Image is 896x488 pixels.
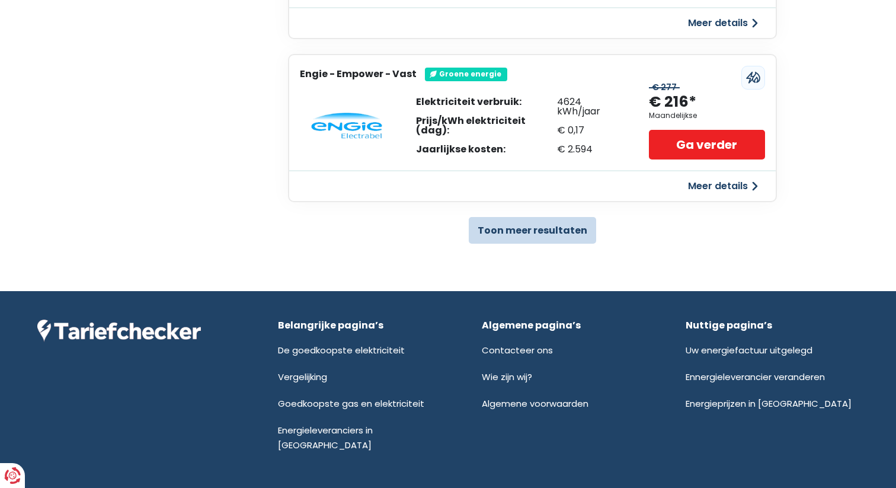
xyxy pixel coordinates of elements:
[686,320,859,331] div: Nuttige pagina’s
[416,116,557,135] div: Prijs/kWh elektriciteit (dag):
[416,145,557,154] div: Jaarlijkse kosten:
[482,397,588,410] a: Algemene voorwaarden
[425,68,507,81] div: Groene energie
[649,111,697,120] div: Maandelijkse
[300,68,417,79] h3: Engie - Empower - Vast
[557,126,625,135] div: € 0,17
[686,344,812,356] a: Uw energiefactuur uitgelegd
[681,12,765,34] button: Meer details
[482,320,655,331] div: Algemene pagina’s
[278,424,373,451] a: Energieleveranciers in [GEOGRAPHIC_DATA]
[278,344,405,356] a: De goedkoopste elektriciteit
[649,130,765,160] a: Ga verder
[469,217,596,244] button: Toon meer resultaten
[649,93,696,112] div: € 216*
[686,371,825,383] a: Ennergieleverancier veranderen
[482,344,553,356] a: Contacteer ons
[681,176,765,197] button: Meer details
[649,82,680,93] div: € 277
[686,397,852,410] a: Energieprijzen in [GEOGRAPHIC_DATA]
[557,145,625,154] div: € 2.594
[311,113,382,139] img: Engie
[482,371,532,383] a: Wie zijn wij?
[278,371,327,383] a: Vergelijking
[557,97,625,116] div: 4624 kWh/jaar
[37,320,201,342] img: Tariefchecker logo
[278,320,451,331] div: Belangrijke pagina’s
[416,97,557,107] div: Elektriciteit verbruik:
[278,397,424,410] a: Goedkoopste gas en elektriciteit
